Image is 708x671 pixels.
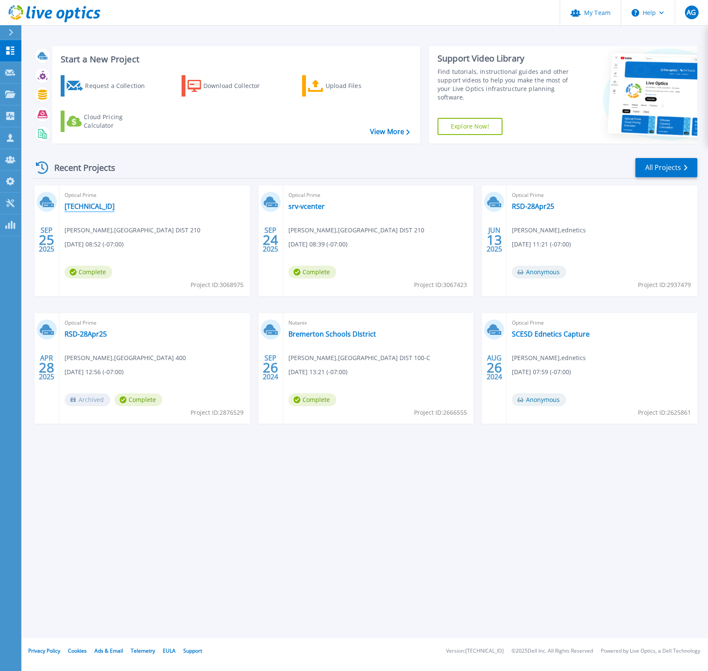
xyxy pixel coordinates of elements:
div: SEP 2025 [38,224,55,255]
div: APR 2025 [38,352,55,383]
li: Version: [TECHNICAL_ID] [446,648,504,654]
li: Powered by Live Optics, a Dell Technology [601,648,700,654]
span: [PERSON_NAME] , ednetics [512,226,586,235]
span: Optical Prime [65,318,245,328]
a: Cloud Pricing Calculator [61,111,156,132]
span: Project ID: 3067423 [414,280,467,290]
span: [DATE] 11:21 (-07:00) [512,240,571,249]
a: Download Collector [182,75,277,97]
div: Recent Projects [33,157,127,178]
span: Project ID: 2876529 [191,408,244,417]
a: Upload Files [302,75,397,97]
span: Optical Prime [65,190,245,200]
div: JUN 2025 [486,224,502,255]
span: Project ID: 2937479 [638,280,691,290]
a: Privacy Policy [28,647,60,654]
span: Anonymous [512,266,566,278]
a: EULA [163,647,176,654]
a: Cookies [68,647,87,654]
span: AG [687,9,696,16]
span: 26 [487,364,502,371]
span: Complete [115,393,162,406]
a: Explore Now! [438,118,502,135]
span: Complete [288,266,336,278]
h3: Start a New Project [61,55,409,64]
span: [PERSON_NAME] , [GEOGRAPHIC_DATA] 400 [65,353,186,363]
span: 28 [39,364,54,371]
span: 24 [263,236,278,243]
a: All Projects [635,158,697,177]
span: Project ID: 3068975 [191,280,244,290]
div: Find tutorials, instructional guides and other support videos to help you make the most of your L... [438,67,573,102]
span: [DATE] 13:21 (-07:00) [288,367,347,377]
span: Complete [65,266,112,278]
a: Ads & Email [94,647,123,654]
span: [PERSON_NAME] , [GEOGRAPHIC_DATA] DIST 210 [288,226,424,235]
div: Request a Collection [85,77,153,94]
div: Download Collector [203,77,272,94]
span: [DATE] 07:59 (-07:00) [512,367,571,377]
a: Request a Collection [61,75,156,97]
div: Cloud Pricing Calculator [84,113,152,130]
span: Anonymous [512,393,566,406]
a: [TECHNICAL_ID] [65,202,115,211]
span: Optical Prime [512,190,692,200]
span: Complete [288,393,336,406]
div: SEP 2024 [262,352,279,383]
a: Bremerton Schools DIstrict [288,330,376,338]
span: [DATE] 12:56 (-07:00) [65,367,123,377]
a: SCESD Ednetics Capture [512,330,590,338]
span: Project ID: 2625861 [638,408,691,417]
span: [PERSON_NAME] , ednetics [512,353,586,363]
a: Telemetry [131,647,155,654]
a: srv-vcenter [288,202,325,211]
span: [PERSON_NAME] , [GEOGRAPHIC_DATA] DIST 210 [65,226,200,235]
span: Project ID: 2666555 [414,408,467,417]
div: SEP 2025 [262,224,279,255]
li: © 2025 Dell Inc. All Rights Reserved [511,648,593,654]
a: RSD-28Apr25 [512,202,554,211]
span: [DATE] 08:52 (-07:00) [65,240,123,249]
span: 13 [487,236,502,243]
div: Support Video Library [438,53,573,64]
span: Optical Prime [512,318,692,328]
span: 26 [263,364,278,371]
span: Archived [65,393,110,406]
a: RSD-28Apr25 [65,330,107,338]
span: [PERSON_NAME] , [GEOGRAPHIC_DATA] DIST 100-C [288,353,430,363]
span: Nutanix [288,318,469,328]
a: Support [183,647,202,654]
div: Upload Files [326,77,394,94]
span: 25 [39,236,54,243]
span: [DATE] 08:39 (-07:00) [288,240,347,249]
span: Optical Prime [288,190,469,200]
a: View More [370,128,410,136]
div: AUG 2024 [486,352,502,383]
